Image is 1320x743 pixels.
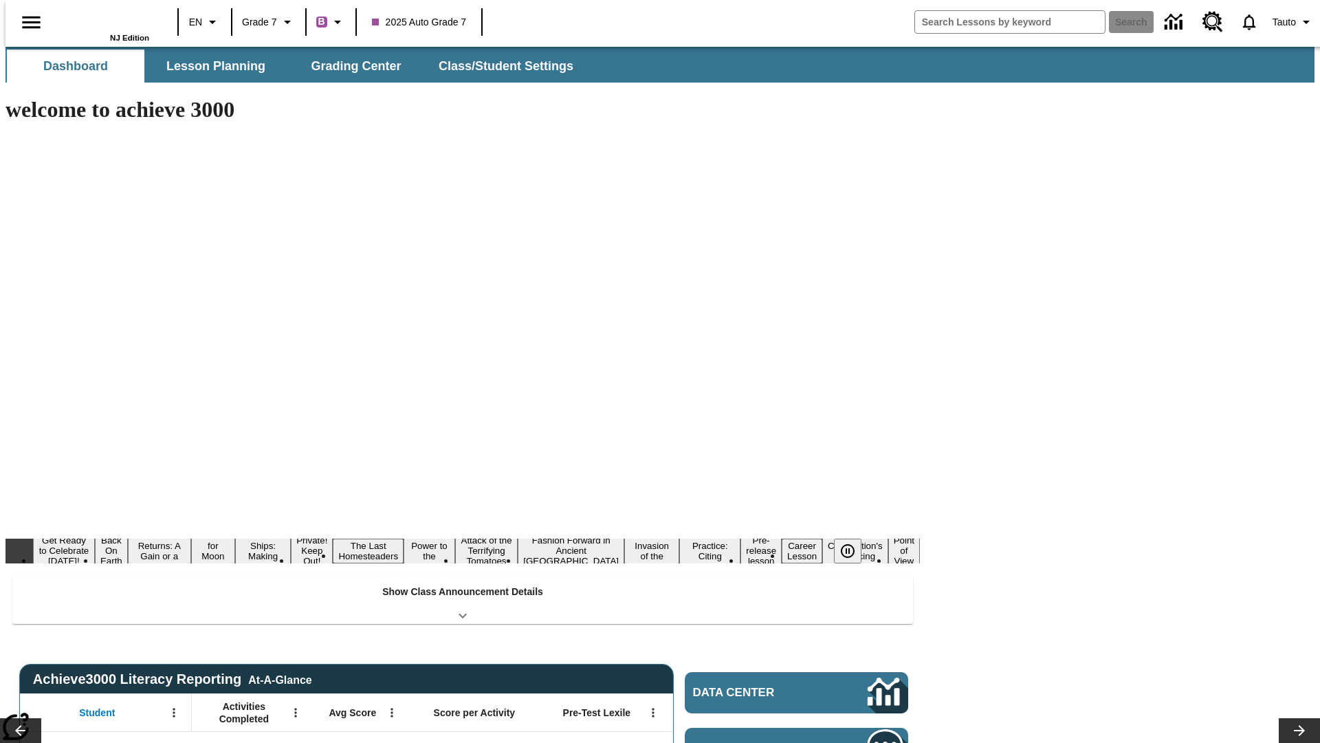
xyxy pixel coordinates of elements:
span: B [318,13,325,30]
span: Tauto [1273,15,1296,30]
button: Slide 8 Solar Power to the People [404,528,455,574]
span: Score per Activity [434,707,516,719]
a: Data Center [685,672,908,713]
button: Slide 16 Point of View [888,533,920,568]
button: Grade: Grade 7, Select a grade [236,10,301,34]
button: Grading Center [287,50,425,83]
a: Data Center [1156,3,1194,41]
span: Pre-Test Lexile [563,707,631,719]
button: Slide 3 Free Returns: A Gain or a Drain? [128,528,191,574]
span: 2025 Auto Grade 7 [372,15,467,30]
span: Avg Score [329,707,376,719]
button: Open Menu [164,702,184,723]
span: Data Center [693,686,822,700]
button: Open Menu [643,702,663,723]
div: Pause [834,539,875,563]
button: Open Menu [382,702,402,723]
button: Lesson carousel, Next [1279,718,1320,743]
button: Slide 15 The Constitution's Balancing Act [822,528,888,574]
button: Slide 4 Time for Moon Rules? [191,528,235,574]
a: Home [60,6,149,34]
button: Profile/Settings [1267,10,1320,34]
button: Slide 12 Mixed Practice: Citing Evidence [679,528,740,574]
p: Show Class Announcement Details [382,585,543,599]
button: Slide 10 Fashion Forward in Ancient Rome [518,533,624,568]
button: Pause [834,539,861,563]
button: Lesson Planning [147,50,285,83]
span: Achieve3000 Literacy Reporting [33,671,312,687]
div: SubNavbar [5,47,1314,83]
div: At-A-Glance [248,671,311,687]
span: Grading Center [311,58,401,74]
span: Lesson Planning [166,58,265,74]
span: Activities Completed [199,700,289,725]
button: Slide 14 Career Lesson [782,539,822,563]
span: EN [189,15,202,30]
span: Dashboard [43,58,108,74]
button: Slide 11 The Invasion of the Free CD [624,528,679,574]
button: Slide 5 Cruise Ships: Making Waves [235,528,291,574]
button: Slide 1 Get Ready to Celebrate Juneteenth! [33,533,95,568]
button: Open Menu [285,702,306,723]
button: Open side menu [11,2,52,43]
input: search field [915,11,1105,33]
a: Notifications [1231,4,1267,40]
span: Grade 7 [242,15,277,30]
button: Language: EN, Select a language [183,10,227,34]
div: Show Class Announcement Details [12,577,913,624]
button: Slide 7 The Last Homesteaders [333,539,404,563]
button: Dashboard [7,50,144,83]
span: Student [79,707,115,719]
button: Slide 13 Pre-release lesson [740,533,782,568]
button: Boost Class color is purple. Change class color [311,10,351,34]
button: Slide 2 Back On Earth [95,533,128,568]
span: NJ Edition [110,34,149,42]
div: Home [60,5,149,42]
button: Slide 6 Private! Keep Out! [291,533,333,568]
button: Class/Student Settings [428,50,584,83]
a: Resource Center, Will open in new tab [1194,3,1231,41]
h1: welcome to achieve 3000 [5,97,920,122]
span: Class/Student Settings [439,58,573,74]
div: SubNavbar [5,50,586,83]
button: Slide 9 Attack of the Terrifying Tomatoes [455,533,518,568]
